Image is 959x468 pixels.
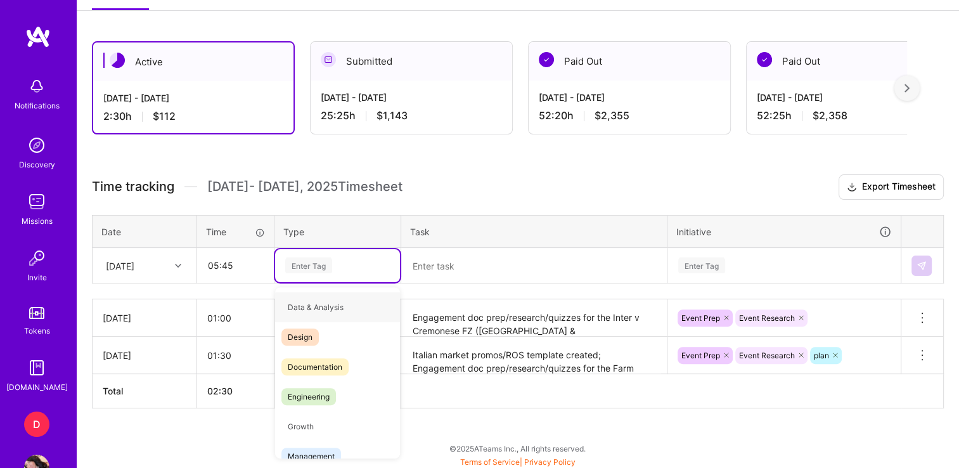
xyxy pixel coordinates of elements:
[401,215,667,248] th: Task
[106,259,134,272] div: [DATE]
[839,174,944,200] button: Export Timesheet
[92,179,174,195] span: Time tracking
[676,224,892,239] div: Initiative
[681,351,720,360] span: Event Prep
[539,109,720,122] div: 52:20 h
[539,52,554,67] img: Paid Out
[402,301,666,335] textarea: Engagement doc prep/research/quizzes for the Inter v Cremonese FZ ([GEOGRAPHIC_DATA] & [GEOGRAPHI...
[93,42,293,81] div: Active
[24,74,49,99] img: bell
[678,256,725,275] div: Enter Tag
[29,307,44,319] img: tokens
[24,355,49,380] img: guide book
[206,225,265,238] div: Time
[757,109,938,122] div: 52:25 h
[24,133,49,158] img: discovery
[460,457,520,467] a: Terms of Service
[24,324,50,337] div: Tokens
[917,261,927,271] img: Submit
[103,91,283,105] div: [DATE] - [DATE]
[377,109,408,122] span: $1,143
[281,299,350,316] span: Data & Analysis
[24,245,49,271] img: Invite
[281,418,320,435] span: Growth
[24,412,49,437] div: D
[813,109,847,122] span: $2,358
[27,271,47,284] div: Invite
[747,42,948,81] div: Paid Out
[175,263,181,269] i: icon Chevron
[110,53,125,68] img: Active
[22,214,53,228] div: Missions
[321,109,502,122] div: 25:25 h
[529,42,730,81] div: Paid Out
[103,349,186,362] div: [DATE]
[311,42,512,81] div: Submitted
[197,301,274,335] input: HH:MM
[739,351,795,360] span: Event Research
[460,457,576,467] span: |
[19,158,55,171] div: Discovery
[197,339,274,372] input: HH:MM
[197,374,274,408] th: 02:30
[25,25,51,48] img: logo
[153,110,176,123] span: $112
[21,412,53,437] a: D
[15,99,60,112] div: Notifications
[739,313,795,323] span: Event Research
[207,179,402,195] span: [DATE] - [DATE] , 2025 Timesheet
[524,457,576,467] a: Privacy Policy
[285,256,332,275] div: Enter Tag
[402,338,666,374] textarea: Italian market promos/ROS template created; Engagement doc prep/research/quizzes for the Farm Cha...
[6,380,68,394] div: [DOMAIN_NAME]
[814,351,829,360] span: plan
[595,109,629,122] span: $2,355
[281,388,336,405] span: Engineering
[103,110,283,123] div: 2:30 h
[281,328,319,346] span: Design
[281,448,341,465] span: Management
[281,358,349,375] span: Documentation
[274,215,401,248] th: Type
[321,52,336,67] img: Submitted
[757,91,938,104] div: [DATE] - [DATE]
[904,84,910,93] img: right
[93,374,197,408] th: Total
[681,313,720,323] span: Event Prep
[757,52,772,67] img: Paid Out
[93,215,197,248] th: Date
[321,91,502,104] div: [DATE] - [DATE]
[103,311,186,325] div: [DATE]
[76,432,959,464] div: © 2025 ATeams Inc., All rights reserved.
[539,91,720,104] div: [DATE] - [DATE]
[198,249,273,282] input: HH:MM
[847,181,857,194] i: icon Download
[24,189,49,214] img: teamwork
